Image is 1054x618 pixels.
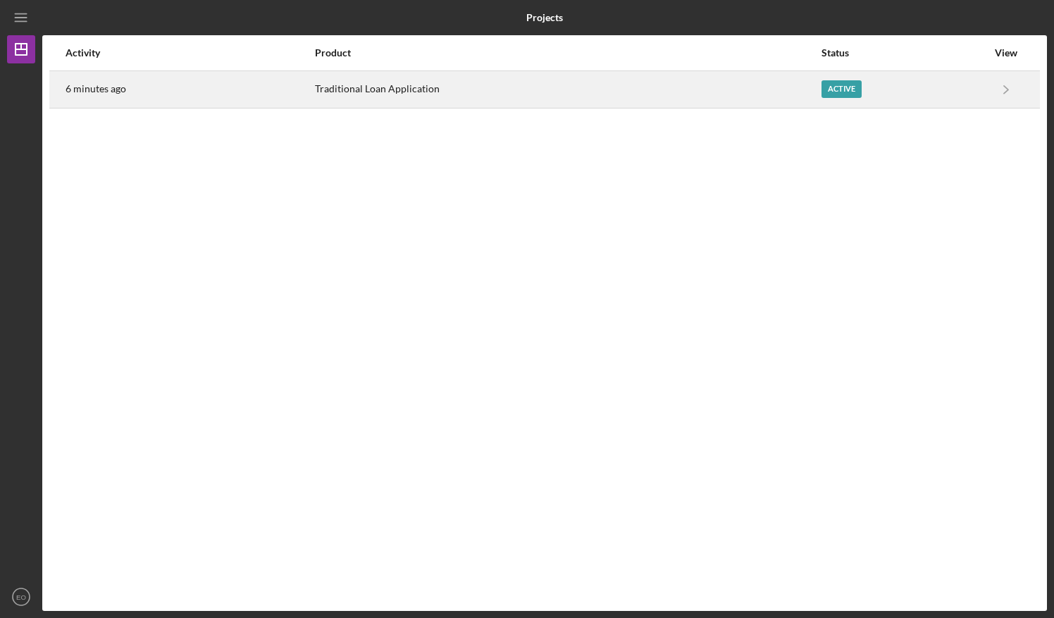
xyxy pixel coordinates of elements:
button: EO [7,583,35,611]
div: Active [821,80,862,98]
div: Status [821,47,987,58]
div: Activity [66,47,314,58]
time: 2025-08-22 20:20 [66,83,126,94]
div: Product [315,47,820,58]
div: View [988,47,1024,58]
text: EO [16,593,26,601]
div: Traditional Loan Application [315,72,820,107]
b: Projects [526,12,563,23]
